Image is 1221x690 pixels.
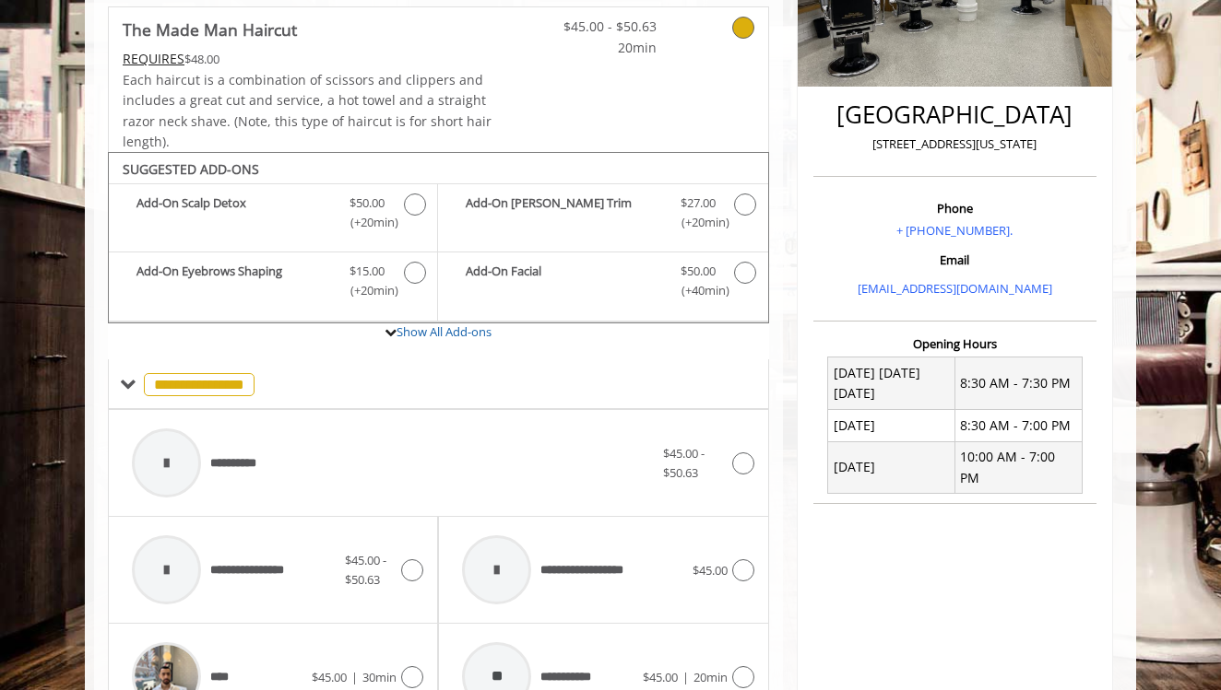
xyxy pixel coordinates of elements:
label: Add-On Beard Trim [447,193,758,237]
a: Show All Add-ons [397,323,492,340]
h3: Email [818,253,1092,266]
b: The Made Man Haircut [123,17,297,42]
a: + [PHONE_NUMBER]. [896,222,1013,239]
span: $45.00 [312,669,347,685]
span: | [351,669,358,685]
span: $50.00 [681,262,716,281]
span: $50.00 [350,193,385,213]
span: $45.00 - $50.63 [663,445,705,481]
span: (+20min ) [670,213,725,232]
span: $45.00 - $50.63 [548,17,657,37]
span: 30min [362,669,397,685]
div: $48.00 [123,49,493,69]
span: $15.00 [350,262,385,281]
span: $27.00 [681,193,716,213]
td: [DATE] [828,410,955,441]
span: This service needs some Advance to be paid before we block your appointment [123,50,184,67]
h3: Opening Hours [813,337,1097,350]
td: 8:30 AM - 7:00 PM [954,410,1082,441]
h3: Phone [818,202,1092,215]
td: [DATE] [828,441,955,494]
span: (+20min ) [340,213,395,232]
td: 10:00 AM - 7:00 PM [954,441,1082,494]
p: [STREET_ADDRESS][US_STATE] [818,134,1092,154]
span: $45.00 - $50.63 [345,552,386,588]
td: 8:30 AM - 7:30 PM [954,357,1082,410]
span: (+20min ) [340,281,395,300]
h2: [GEOGRAPHIC_DATA] [818,101,1092,128]
b: SUGGESTED ADD-ONS [123,160,259,178]
label: Add-On Facial [447,262,758,305]
span: | [682,669,689,685]
b: Add-On Eyebrows Shaping [136,262,331,300]
span: Each haircut is a combination of scissors and clippers and includes a great cut and service, a ho... [123,71,492,150]
span: 20min [693,669,728,685]
span: (+40min ) [670,281,725,300]
span: 20min [548,38,657,58]
div: The Made Man Haircut Add-onS [108,152,769,323]
b: Add-On Scalp Detox [136,193,331,232]
a: [EMAIL_ADDRESS][DOMAIN_NAME] [858,280,1052,297]
b: Add-On Facial [466,262,661,300]
label: Add-On Eyebrows Shaping [118,262,428,305]
span: $45.00 [693,562,728,579]
b: Add-On [PERSON_NAME] Trim [466,193,661,232]
span: $45.00 [643,669,678,685]
label: Add-On Scalp Detox [118,193,428,237]
td: [DATE] [DATE] [DATE] [828,357,955,410]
